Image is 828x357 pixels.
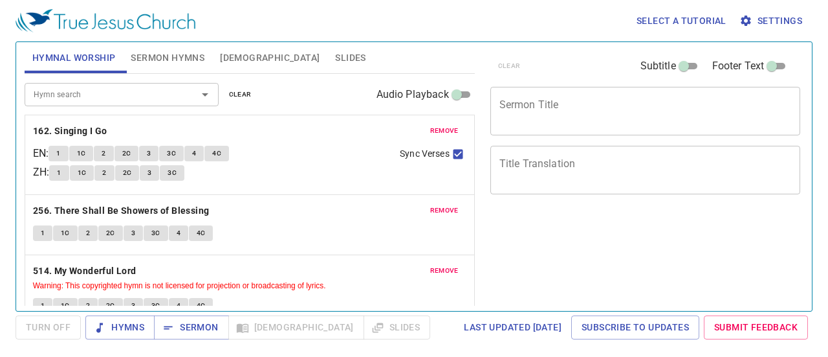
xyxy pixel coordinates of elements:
[102,148,105,159] span: 2
[131,227,135,239] span: 3
[33,123,109,139] button: 162. Singing I Go
[41,300,45,312] span: 1
[122,148,131,159] span: 2C
[86,300,90,312] span: 2
[33,298,52,314] button: 1
[139,146,158,161] button: 3
[177,227,180,239] span: 4
[571,316,699,340] a: Subscribe to Updates
[430,265,459,277] span: remove
[189,225,213,241] button: 4C
[61,227,70,239] span: 1C
[430,205,459,216] span: remove
[106,300,115,312] span: 2C
[582,319,689,336] span: Subscribe to Updates
[196,86,214,104] button: Open
[78,298,98,314] button: 2
[49,146,68,161] button: 1
[114,146,139,161] button: 2C
[204,146,229,161] button: 4C
[94,146,113,161] button: 2
[430,125,459,137] span: remove
[712,58,765,74] span: Footer Text
[33,281,326,290] small: Warning: This copyrighted hymn is not licensed for projection or broadcasting of lyrics.
[33,123,107,139] b: 162. Singing I Go
[123,167,132,179] span: 2C
[124,298,143,314] button: 3
[94,165,114,181] button: 2
[631,9,732,33] button: Select a tutorial
[49,165,69,181] button: 1
[33,225,52,241] button: 1
[78,167,87,179] span: 1C
[147,148,151,159] span: 3
[459,316,567,340] a: Last updated [DATE]
[189,298,213,314] button: 4C
[637,13,726,29] span: Select a tutorial
[33,203,212,219] button: 256. There Shall Be Showers of Blessing
[78,225,98,241] button: 2
[212,148,221,159] span: 4C
[154,316,228,340] button: Sermon
[33,203,210,219] b: 256. There Shall Be Showers of Blessing
[704,316,808,340] a: Submit Feedback
[197,227,206,239] span: 4C
[70,165,94,181] button: 1C
[16,9,195,32] img: True Jesus Church
[69,146,94,161] button: 1C
[151,227,160,239] span: 3C
[169,225,188,241] button: 4
[33,263,136,279] b: 514. My Wonderful Lord
[57,167,61,179] span: 1
[85,316,155,340] button: Hymns
[159,146,184,161] button: 3C
[53,225,78,241] button: 1C
[485,208,740,315] iframe: from-child
[714,319,798,336] span: Submit Feedback
[53,298,78,314] button: 1C
[422,123,466,139] button: remove
[220,50,320,66] span: [DEMOGRAPHIC_DATA]
[144,225,168,241] button: 3C
[376,87,449,102] span: Audio Playback
[33,263,138,279] button: 514. My Wonderful Lord
[177,300,180,312] span: 4
[124,225,143,241] button: 3
[229,89,252,100] span: clear
[742,13,802,29] span: Settings
[41,227,45,239] span: 1
[168,167,177,179] span: 3C
[737,9,807,33] button: Settings
[164,319,218,336] span: Sermon
[184,146,204,161] button: 4
[32,50,116,66] span: Hymnal Worship
[140,165,159,181] button: 3
[160,165,184,181] button: 3C
[151,300,160,312] span: 3C
[144,298,168,314] button: 3C
[422,263,466,279] button: remove
[115,165,140,181] button: 2C
[131,300,135,312] span: 3
[33,146,49,161] p: EN :
[464,319,561,336] span: Last updated [DATE]
[422,203,466,218] button: remove
[98,298,123,314] button: 2C
[98,225,123,241] button: 2C
[77,148,86,159] span: 1C
[192,148,196,159] span: 4
[335,50,365,66] span: Slides
[400,147,449,161] span: Sync Verses
[33,165,49,180] p: ZH :
[147,167,151,179] span: 3
[86,227,90,239] span: 2
[106,227,115,239] span: 2C
[640,58,676,74] span: Subtitle
[102,167,106,179] span: 2
[61,300,70,312] span: 1C
[169,298,188,314] button: 4
[56,148,60,159] span: 1
[197,300,206,312] span: 4C
[131,50,204,66] span: Sermon Hymns
[167,148,176,159] span: 3C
